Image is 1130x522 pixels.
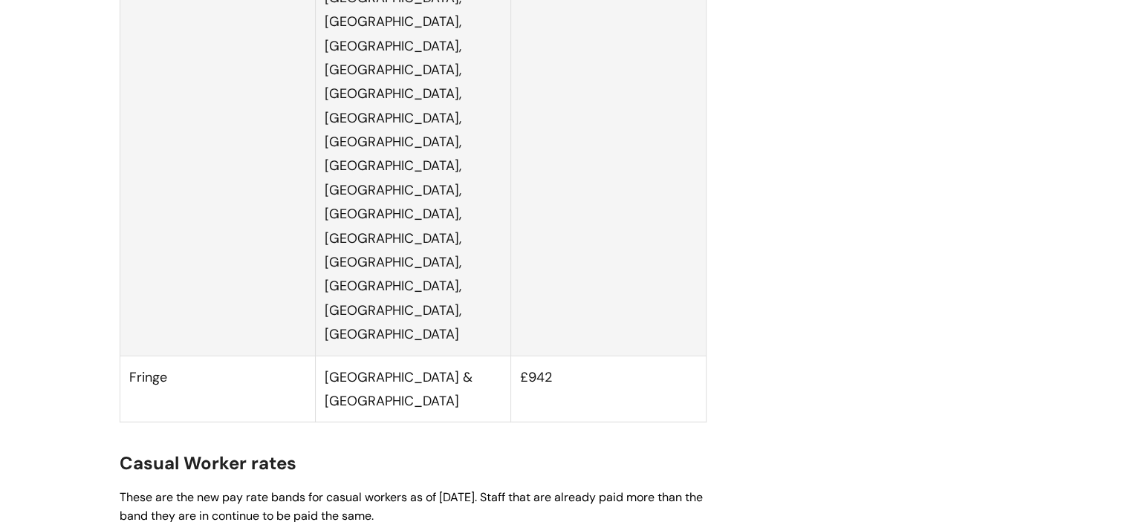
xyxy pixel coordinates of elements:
[120,356,315,423] td: Fringe
[510,356,706,423] td: £942
[120,451,296,474] span: Casual Worker rates
[315,356,510,423] td: [GEOGRAPHIC_DATA] & [GEOGRAPHIC_DATA]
